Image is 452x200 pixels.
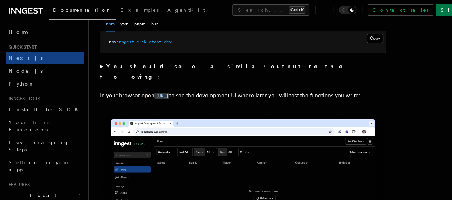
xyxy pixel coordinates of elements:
button: bun [151,17,159,31]
span: Setting up your app [9,160,70,172]
span: inngest-cli@latest [116,39,162,44]
button: yarn [120,17,129,31]
a: Documentation [49,2,116,20]
span: Home [9,29,29,36]
button: Toggle dark mode [339,6,356,14]
span: Your first Functions [9,119,51,132]
a: [URL] [154,92,169,98]
span: Leveraging Steps [9,140,69,152]
span: Node.js [9,68,43,74]
span: npx [109,39,116,44]
kbd: Ctrl+K [289,6,305,14]
a: Contact sales [368,4,433,16]
code: [URL] [154,93,169,99]
a: Node.js [6,64,84,77]
button: Copy [367,34,383,43]
a: Home [6,26,84,39]
a: Setting up your app [6,156,84,176]
span: Python [9,81,35,87]
span: Quick start [6,44,37,50]
a: Leveraging Steps [6,136,84,156]
summary: You should see a similar output to the following: [100,62,386,82]
span: AgentKit [167,7,205,13]
span: Examples [120,7,159,13]
button: npm [106,17,115,31]
p: In your browser open to see the development UI where later you will test the functions you write: [100,90,386,101]
button: pnpm [134,17,145,31]
span: Documentation [53,7,112,13]
span: Next.js [9,55,43,61]
a: Examples [116,2,163,19]
span: dev [164,39,172,44]
span: Inngest tour [6,96,40,102]
strong: You should see a similar output to the following: [100,63,353,80]
a: Your first Functions [6,116,84,136]
span: Install the SDK [9,107,83,112]
a: Next.js [6,52,84,64]
button: Search...Ctrl+K [232,4,309,16]
a: Python [6,77,84,90]
a: Install the SDK [6,103,84,116]
span: Features [6,182,30,187]
a: AgentKit [163,2,209,19]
